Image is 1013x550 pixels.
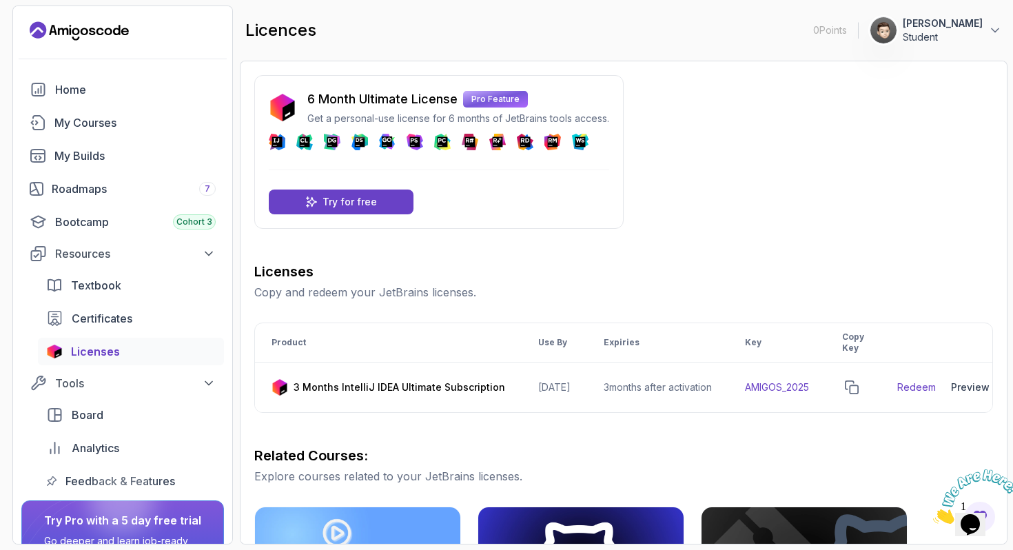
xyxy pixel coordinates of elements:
[54,114,216,131] div: My Courses
[6,6,11,17] span: 1
[897,380,936,394] a: Redeem
[71,277,121,294] span: Textbook
[55,375,216,391] div: Tools
[272,379,288,396] img: jetbrains icon
[21,208,224,236] a: bootcamp
[38,401,224,429] a: board
[826,323,881,363] th: Copy Key
[323,195,377,209] p: Try for free
[255,323,522,363] th: Product
[38,272,224,299] a: textbook
[6,6,91,60] img: Chat attention grabber
[928,464,1013,529] iframe: chat widget
[21,371,224,396] button: Tools
[870,17,897,43] img: user profile image
[55,81,216,98] div: Home
[176,216,212,227] span: Cohort 3
[55,214,216,230] div: Bootcamp
[870,17,1002,44] button: user profile image[PERSON_NAME]Student
[21,175,224,203] a: roadmaps
[951,380,990,394] div: Preview
[813,23,847,37] p: 0 Points
[307,90,458,109] p: 6 Month Ultimate License
[903,17,983,30] p: [PERSON_NAME]
[522,323,587,363] th: Use By
[269,190,413,214] a: Try for free
[269,94,296,121] img: jetbrains icon
[46,345,63,358] img: jetbrains icon
[522,363,587,413] td: [DATE]
[65,473,175,489] span: Feedback & Features
[21,142,224,170] a: builds
[38,434,224,462] a: analytics
[21,109,224,136] a: courses
[294,380,505,394] p: 3 Months IntelliJ IDEA Ultimate Subscription
[72,440,119,456] span: Analytics
[728,363,826,413] td: AMIGOS_2025
[307,112,609,125] p: Get a personal-use license for 6 months of JetBrains tools access.
[245,19,316,41] h2: licences
[71,343,120,360] span: Licenses
[463,91,528,108] p: Pro Feature
[903,30,983,44] p: Student
[38,338,224,365] a: licenses
[54,147,216,164] div: My Builds
[52,181,216,197] div: Roadmaps
[842,378,861,397] button: copy-button
[944,374,996,401] button: Preview
[38,305,224,332] a: certificates
[38,467,224,495] a: feedback
[205,183,210,194] span: 7
[72,407,103,423] span: Board
[30,20,129,42] a: Landing page
[21,241,224,266] button: Resources
[254,262,993,281] h3: Licenses
[587,323,728,363] th: Expiries
[254,284,993,301] p: Copy and redeem your JetBrains licenses.
[254,468,993,485] p: Explore courses related to your JetBrains licenses.
[254,446,993,465] h3: Related Courses:
[21,76,224,103] a: home
[55,245,216,262] div: Resources
[72,310,132,327] span: Certificates
[587,363,728,413] td: 3 months after activation
[728,323,826,363] th: Key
